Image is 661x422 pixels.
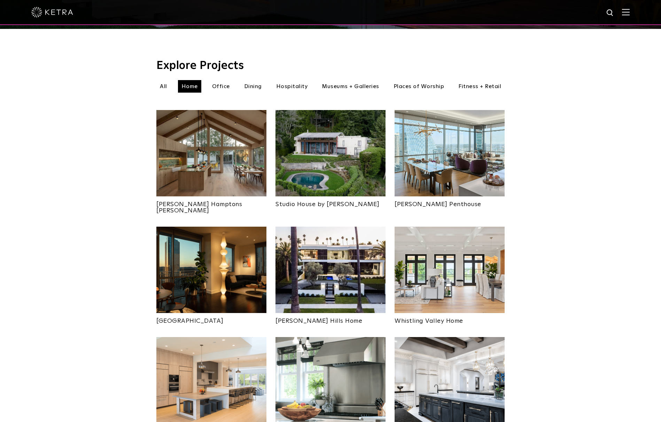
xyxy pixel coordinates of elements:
[318,80,383,93] li: Museums + Galleries
[156,60,505,71] h3: Explore Projects
[31,7,73,17] img: ketra-logo-2019-white
[606,9,615,17] img: search icon
[209,80,233,93] li: Office
[622,9,630,15] img: Hamburger%20Nav.svg
[395,196,505,208] a: [PERSON_NAME] Penthouse
[395,313,505,324] a: Whistling Valley Home
[156,80,171,93] li: All
[275,313,386,324] a: [PERSON_NAME] Hills Home
[275,196,386,208] a: Studio House by [PERSON_NAME]
[455,80,505,93] li: Fitness + Retail
[156,196,266,214] a: [PERSON_NAME] Hamptons [PERSON_NAME]
[395,110,505,196] img: Project_Landing_Thumbnail-2022smaller
[395,227,505,313] img: New-Project-Page-hero-(3x)_0022_9621-Whistling-Valley-Rd__010
[390,80,448,93] li: Places of Worship
[273,80,311,93] li: Hospitality
[275,110,386,196] img: An aerial view of Olson Kundig's Studio House in Seattle
[156,313,266,324] a: [GEOGRAPHIC_DATA]
[156,227,266,313] img: New-Project-Page-hero-(3x)_0026_012-edit
[156,110,266,196] img: Project_Landing_Thumbnail-2021
[178,80,201,93] li: Home
[275,227,386,313] img: beverly-hills-home-web-14
[241,80,265,93] li: Dining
